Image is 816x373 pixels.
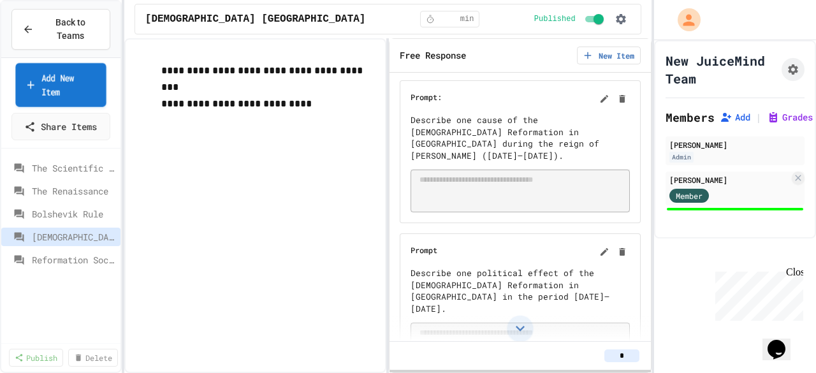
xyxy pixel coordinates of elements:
[41,16,99,43] span: Back to Teams
[669,139,801,150] div: [PERSON_NAME]
[400,48,466,64] h6: Free Response
[32,161,115,175] span: The Scientific Method
[411,244,586,256] h6: Prompt
[411,267,629,314] p: Describe one political effect of the [DEMOGRAPHIC_DATA] Reformation in [GEOGRAPHIC_DATA] in the p...
[15,63,106,107] a: Add New Item
[534,11,606,27] div: Content is published and visible to students
[32,253,115,267] span: Reformation Society
[11,9,110,50] button: Back to Teams
[577,47,641,64] button: New Item
[720,111,750,124] button: Add
[68,349,118,367] a: Delete
[664,5,704,34] div: My Account
[666,108,715,126] h2: Members
[767,111,813,124] button: Grades
[669,152,694,163] div: Admin
[411,91,586,103] h6: Prompt:
[782,58,805,81] button: Assignment Settings
[755,110,762,125] span: |
[762,322,803,360] iframe: chat widget
[710,267,803,321] iframe: chat widget
[411,114,629,161] p: Describe one cause of the [DEMOGRAPHIC_DATA] Reformation in [GEOGRAPHIC_DATA] during the reign of...
[32,184,115,198] span: The Renaissance
[32,230,115,244] span: [DEMOGRAPHIC_DATA] [GEOGRAPHIC_DATA]
[460,14,474,24] span: min
[145,11,366,27] span: [DEMOGRAPHIC_DATA] [GEOGRAPHIC_DATA]
[666,52,776,87] h1: New JuiceMind Team
[669,174,789,186] div: [PERSON_NAME]
[32,207,115,221] span: Bolshevik Rule
[5,5,88,81] div: Chat with us now!Close
[534,14,576,24] span: Published
[9,349,63,367] a: Publish
[676,190,703,201] span: Member
[11,113,110,140] a: Share Items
